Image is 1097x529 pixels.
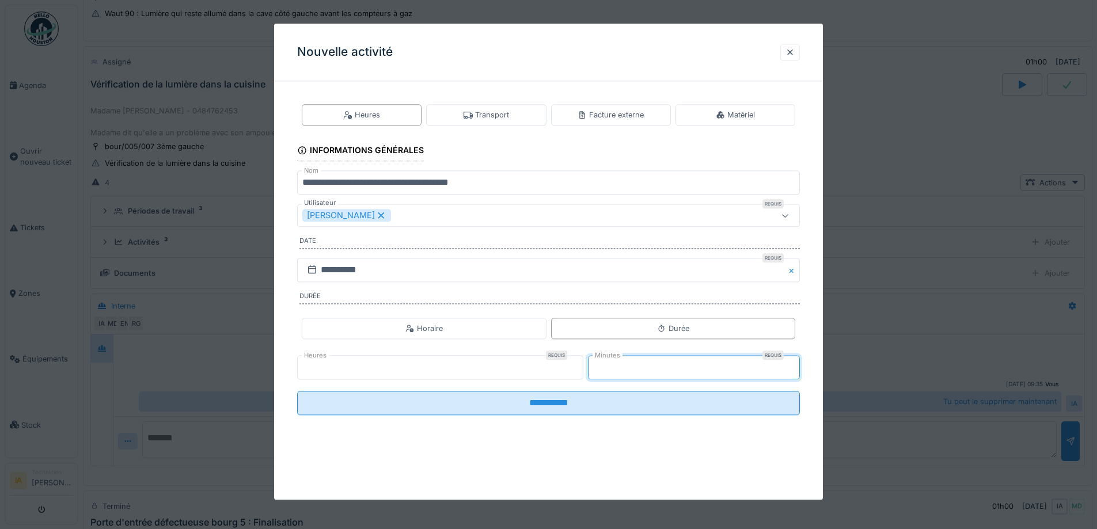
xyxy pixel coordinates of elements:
button: Close [787,258,800,282]
label: Utilisateur [302,199,338,208]
div: [PERSON_NAME] [302,210,391,222]
div: Requis [762,351,784,360]
div: Requis [762,200,784,209]
div: Requis [762,253,784,262]
label: Date [299,237,800,249]
label: Durée [299,291,800,304]
div: Horaire [405,323,443,334]
div: Heures [343,109,380,120]
h3: Nouvelle activité [297,45,393,59]
div: Matériel [716,109,755,120]
div: Facture externe [578,109,644,120]
label: Nom [302,166,321,176]
label: Heures [302,351,329,360]
div: Durée [657,323,689,334]
label: Minutes [593,351,622,360]
div: Requis [546,351,567,360]
div: Informations générales [297,142,424,162]
div: Transport [464,109,509,120]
